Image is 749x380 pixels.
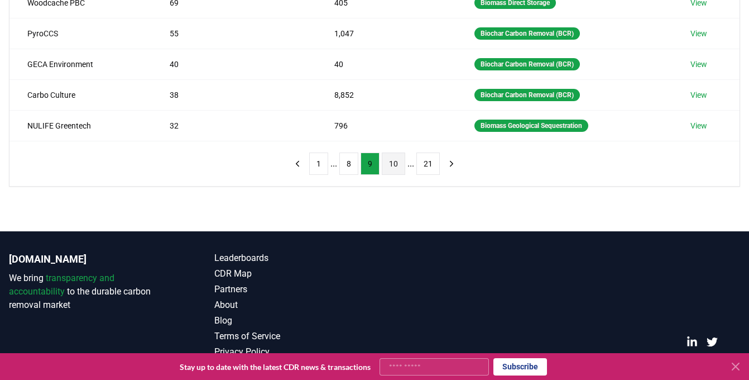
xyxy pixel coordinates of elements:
a: LinkedIn [686,336,698,348]
td: 8,852 [316,79,457,110]
div: Biochar Carbon Removal (BCR) [474,89,580,101]
td: PyroCCS [9,18,152,49]
a: View [690,120,707,131]
button: 8 [339,153,358,175]
a: Partners [214,283,375,296]
td: 40 [316,49,457,79]
td: GECA Environment [9,49,152,79]
a: View [690,59,707,70]
p: We bring to the durable carbon removal market [9,272,170,312]
td: Carbo Culture [9,79,152,110]
p: [DOMAIN_NAME] [9,251,170,267]
button: 10 [382,153,405,175]
div: Biochar Carbon Removal (BCR) [474,27,580,40]
td: 55 [152,18,316,49]
button: previous page [288,153,307,175]
td: 32 [152,110,316,141]
button: 1 [309,153,328,175]
a: Privacy Policy [214,345,375,359]
a: Terms of Service [214,330,375,343]
a: View [690,28,707,39]
a: Blog [214,314,375,327]
a: CDR Map [214,267,375,281]
div: Biochar Carbon Removal (BCR) [474,58,580,70]
button: 9 [361,153,380,175]
button: next page [442,153,461,175]
a: Leaderboards [214,251,375,265]
a: About [214,298,375,312]
td: 38 [152,79,316,110]
td: 796 [316,110,457,141]
td: 40 [152,49,316,79]
td: NULIFE Greentech [9,110,152,141]
span: transparency and accountability [9,273,114,297]
div: Biomass Geological Sequestration [474,120,588,132]
li: ... [330,157,337,170]
a: Twitter [707,336,718,348]
td: 1,047 [316,18,457,49]
button: 21 [416,153,440,175]
li: ... [407,157,414,170]
a: View [690,89,707,101]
